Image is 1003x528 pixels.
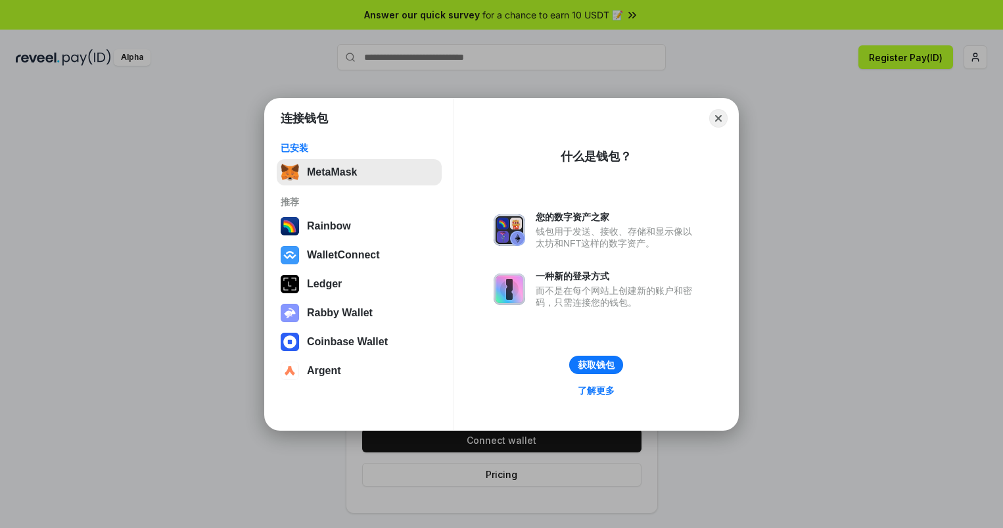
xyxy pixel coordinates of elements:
img: svg+xml,%3Csvg%20xmlns%3D%22http%3A%2F%2Fwww.w3.org%2F2000%2Fsvg%22%20fill%3D%22none%22%20viewBox... [494,214,525,246]
button: Coinbase Wallet [277,329,442,355]
div: Ledger [307,278,342,290]
div: Argent [307,365,341,377]
button: MetaMask [277,159,442,185]
h1: 连接钱包 [281,110,328,126]
img: svg+xml,%3Csvg%20xmlns%3D%22http%3A%2F%2Fwww.w3.org%2F2000%2Fsvg%22%20fill%3D%22none%22%20viewBox... [494,274,525,305]
button: WalletConnect [277,242,442,268]
div: Coinbase Wallet [307,336,388,348]
a: 了解更多 [570,382,622,399]
div: Rabby Wallet [307,307,373,319]
div: 什么是钱包？ [561,149,632,164]
button: Ledger [277,271,442,297]
div: 一种新的登录方式 [536,270,699,282]
img: svg+xml,%3Csvg%20xmlns%3D%22http%3A%2F%2Fwww.w3.org%2F2000%2Fsvg%22%20fill%3D%22none%22%20viewBox... [281,304,299,322]
div: 推荐 [281,196,438,208]
div: Rainbow [307,220,351,232]
button: Rabby Wallet [277,300,442,326]
div: 而不是在每个网站上创建新的账户和密码，只需连接您的钱包。 [536,285,699,308]
img: svg+xml,%3Csvg%20width%3D%2228%22%20height%3D%2228%22%20viewBox%3D%220%200%2028%2028%22%20fill%3D... [281,246,299,264]
img: svg+xml,%3Csvg%20width%3D%2228%22%20height%3D%2228%22%20viewBox%3D%220%200%2028%2028%22%20fill%3D... [281,362,299,380]
div: 获取钱包 [578,359,615,371]
div: 钱包用于发送、接收、存储和显示像以太坊和NFT这样的数字资产。 [536,226,699,249]
button: Argent [277,358,442,384]
button: 获取钱包 [569,356,623,374]
div: MetaMask [307,166,357,178]
img: svg+xml,%3Csvg%20xmlns%3D%22http%3A%2F%2Fwww.w3.org%2F2000%2Fsvg%22%20width%3D%2228%22%20height%3... [281,275,299,293]
img: svg+xml,%3Csvg%20width%3D%2228%22%20height%3D%2228%22%20viewBox%3D%220%200%2028%2028%22%20fill%3D... [281,333,299,351]
button: Close [709,109,728,128]
div: 已安装 [281,142,438,154]
button: Rainbow [277,213,442,239]
div: 了解更多 [578,385,615,396]
div: 您的数字资产之家 [536,211,699,223]
img: svg+xml,%3Csvg%20fill%3D%22none%22%20height%3D%2233%22%20viewBox%3D%220%200%2035%2033%22%20width%... [281,163,299,181]
div: WalletConnect [307,249,380,261]
img: svg+xml,%3Csvg%20width%3D%22120%22%20height%3D%22120%22%20viewBox%3D%220%200%20120%20120%22%20fil... [281,217,299,235]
